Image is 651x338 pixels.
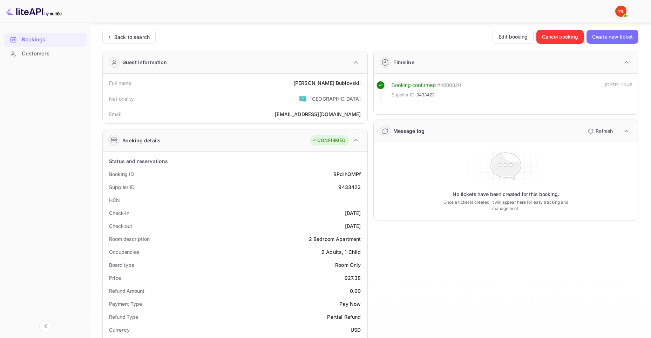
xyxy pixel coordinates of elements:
[596,127,613,135] p: Refresh
[109,157,168,165] div: Status and reservations
[109,170,134,178] div: Booking ID
[4,33,87,47] div: Bookings
[339,300,361,307] div: Pay Now
[327,313,361,320] div: Partial Refund
[345,222,361,230] div: [DATE]
[109,222,132,230] div: Check out
[584,126,616,137] button: Refresh
[536,30,584,44] button: Cancel booking
[435,199,577,212] p: Once a ticket is created, it will appear here for easy tracking and management.
[605,81,632,102] div: [DATE] 13:49
[114,33,150,41] div: Back to search
[345,209,361,217] div: [DATE]
[109,110,121,118] div: Email
[293,79,361,87] div: [PERSON_NAME] Bublovskii
[4,47,87,60] a: Customers
[453,191,559,198] p: No tickets have been created for this booking.
[109,313,138,320] div: Refund Type
[335,261,361,269] div: Room Only
[393,127,425,135] div: Message log
[350,287,361,295] div: 0.00
[393,59,414,66] div: Timeline
[22,50,83,58] div: Customers
[6,6,62,17] img: LiteAPI logo
[310,95,361,102] div: [GEOGRAPHIC_DATA]
[109,326,130,333] div: Currency
[109,209,129,217] div: Check-in
[333,170,361,178] div: BPdIhQMPf
[109,261,134,269] div: Board type
[586,30,638,44] button: Create new ticket
[109,95,134,102] div: Nationality
[109,274,121,282] div: Price
[109,79,131,87] div: Full name
[615,6,626,17] img: Yandex Support
[109,248,140,256] div: Occupancies
[493,30,534,44] button: Edit booking
[392,81,436,89] div: Booking confirmed
[122,59,167,66] div: Guest information
[4,47,87,61] div: Customers
[392,92,416,99] span: Supplier ID:
[299,92,307,105] span: United States
[275,110,361,118] div: [EMAIL_ADDRESS][DOMAIN_NAME]
[39,320,52,332] button: Collapse navigation
[416,92,435,99] span: 9433423
[4,33,87,46] a: Bookings
[22,36,83,44] div: Bookings
[338,183,361,191] div: 9433423
[351,326,361,333] div: USD
[109,300,142,307] div: Payment Type
[122,137,161,144] div: Booking details
[345,274,361,282] div: 927.38
[109,183,135,191] div: Supplier ID
[312,137,345,144] div: CONFIRMED
[309,235,361,243] div: 2 Bedroom Apartment
[321,248,361,256] div: 2 Adults, 1 Child
[437,81,461,89] div: # 4000820
[109,287,144,295] div: Refund Amount
[109,196,120,204] div: HCN
[109,235,149,243] div: Room description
